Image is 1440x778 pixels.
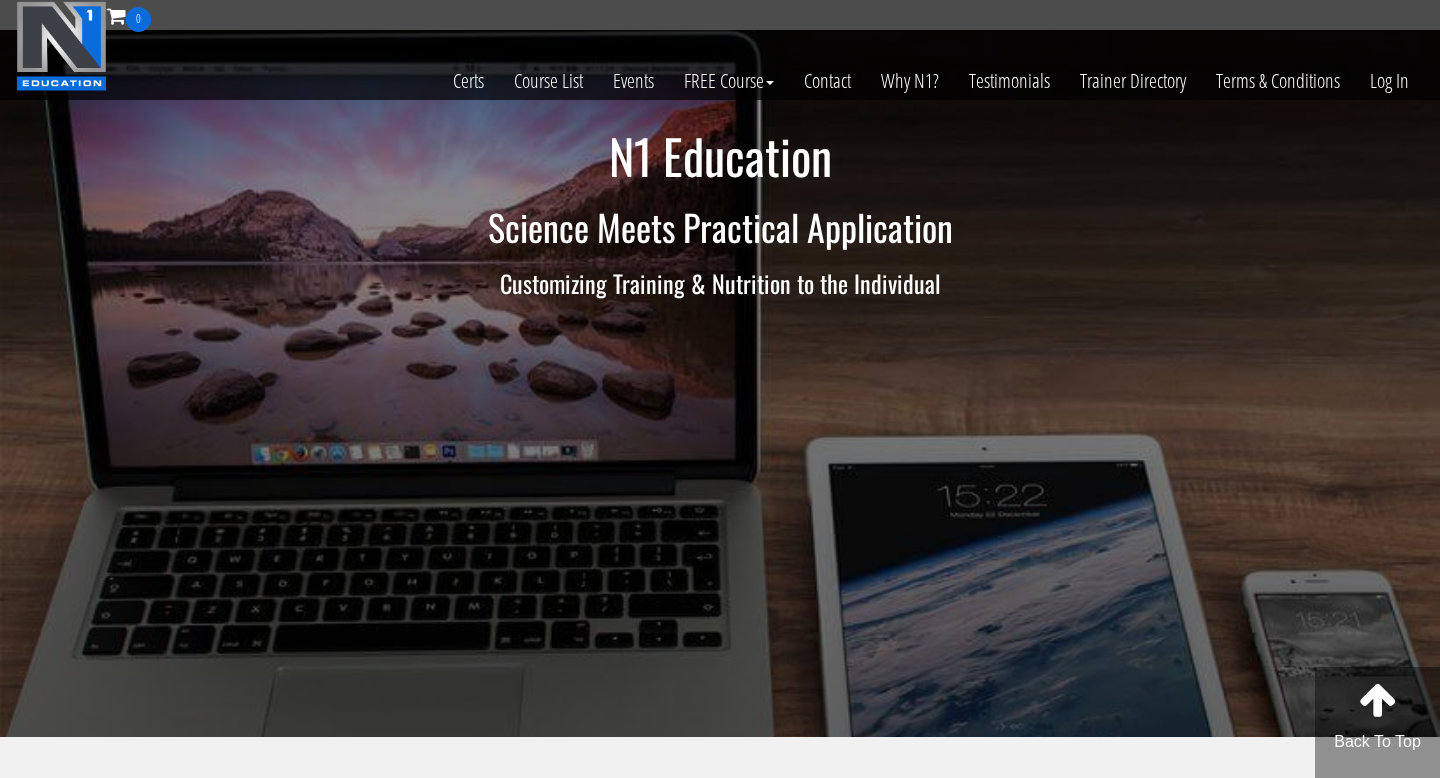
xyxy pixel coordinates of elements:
img: n1-education [16,1,107,91]
a: Contact [789,32,866,130]
a: FREE Course [669,32,789,130]
a: Terms & Conditions [1201,32,1355,130]
a: Course List [499,32,598,130]
a: Events [598,32,669,130]
h3: Customizing Training & Nutrition to the Individual [135,270,1305,296]
span: 0 [126,7,151,32]
a: Certs [438,32,499,130]
a: Testimonials [954,32,1065,130]
h2: Science Meets Practical Application [135,207,1305,247]
a: Log In [1355,32,1424,130]
a: Trainer Directory [1065,32,1201,130]
a: 0 [107,2,151,29]
a: Why N1? [866,32,954,130]
h1: N1 Education [135,130,1305,183]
